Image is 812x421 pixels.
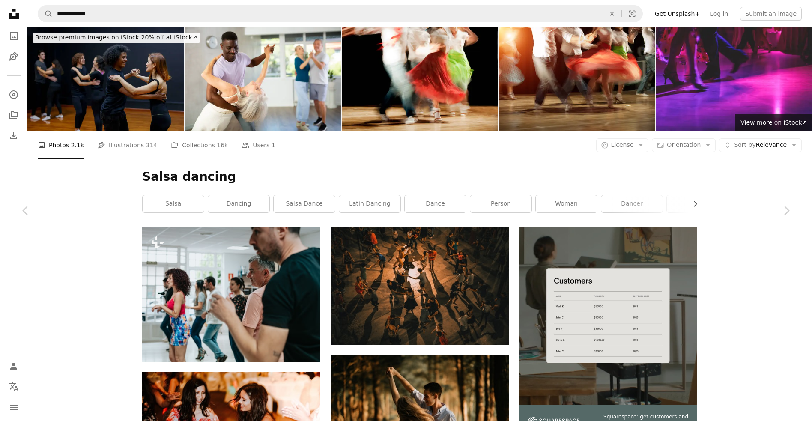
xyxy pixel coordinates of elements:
span: License [611,141,634,148]
img: Group of multiethnic mature people dancing social dance [185,27,341,131]
a: Log in / Sign up [5,358,22,375]
button: Search Unsplash [38,6,53,22]
span: Sort by [734,141,755,148]
a: group of people dancing [331,282,509,290]
span: Browse premium images on iStock | [35,34,141,41]
h1: Salsa dancing [142,169,697,185]
a: Collections [5,107,22,124]
img: dance [342,27,498,131]
a: Next [761,170,812,252]
a: Download History [5,127,22,144]
button: Visual search [622,6,642,22]
img: Happy couples taking dancing lessons in a studio [27,27,184,131]
img: dance [499,27,655,131]
button: scroll list to the right [687,195,697,212]
button: Menu [5,399,22,416]
a: latin dancing [339,195,400,212]
a: Collections 16k [171,131,228,159]
img: a group of people standing in a room [142,227,320,362]
span: Orientation [667,141,701,148]
a: woman [536,195,597,212]
a: salsa dance [274,195,335,212]
a: Get Unsplash+ [650,7,705,21]
span: 314 [146,140,158,150]
a: red [667,195,728,212]
a: a group of people standing in a room [142,290,320,298]
button: Clear [603,6,621,22]
a: dancing [208,195,269,212]
a: man and woman dancing at center of trees [331,411,509,419]
div: 20% off at iStock ↗ [33,33,200,43]
a: dance [405,195,466,212]
span: Relevance [734,141,787,149]
img: file-1747939376688-baf9a4a454ffimage [519,227,697,405]
a: Illustrations [5,48,22,65]
span: 1 [272,140,275,150]
a: View more on iStock↗ [735,114,812,131]
button: Orientation [652,138,716,152]
a: Users 1 [242,131,275,159]
button: Sort byRelevance [719,138,802,152]
a: Log in [705,7,733,21]
a: Illustrations 314 [98,131,157,159]
a: Photos [5,27,22,45]
span: 16k [217,140,228,150]
a: person [470,195,531,212]
a: Explore [5,86,22,103]
button: Language [5,378,22,395]
a: Browse premium images on iStock|20% off at iStock↗ [27,27,205,48]
a: salsa [143,195,204,212]
button: License [596,138,649,152]
span: View more on iStock ↗ [740,119,807,126]
img: Dancing shoes of a couple, couples dancing traditional latin argentinian dance milonga in the bal... [656,27,812,131]
form: Find visuals sitewide [38,5,643,22]
button: Submit an image [740,7,802,21]
img: group of people dancing [331,227,509,345]
a: dancer [601,195,663,212]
